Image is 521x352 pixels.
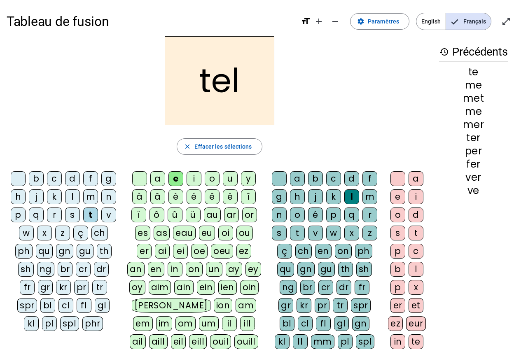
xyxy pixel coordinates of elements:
div: ng [37,262,54,277]
div: or [242,207,257,222]
div: h [290,189,305,204]
div: mm [311,334,334,349]
div: gr [38,280,53,295]
div: es [135,226,150,240]
div: te [409,334,423,349]
div: p [390,280,405,295]
mat-icon: open_in_full [501,16,511,26]
div: k [47,189,62,204]
span: Français [446,13,491,30]
div: ouill [234,334,258,349]
div: ph [15,244,33,259]
div: ou [236,226,253,240]
div: gu [318,262,335,277]
div: ion [214,298,233,313]
div: û [168,207,182,222]
button: Paramètres [350,13,409,30]
div: me [439,107,508,117]
div: tr [92,280,107,295]
div: et [409,298,423,313]
div: ç [73,226,88,240]
div: spr [351,298,371,313]
div: ouil [210,334,231,349]
mat-icon: format_size [301,16,311,26]
div: in [168,262,182,277]
button: Effacer les sélections [177,138,262,155]
div: oeu [211,244,233,259]
div: r [47,207,62,222]
button: Diminuer la taille de la police [327,13,343,30]
div: x [409,280,423,295]
div: spr [17,298,37,313]
div: oy [129,280,145,295]
div: en [148,262,164,277]
div: un [206,262,222,277]
div: w [19,226,34,240]
h3: Précédents [439,43,508,61]
div: ei [173,244,188,259]
div: p [390,244,405,259]
div: eau [173,226,196,240]
div: au [204,207,221,222]
div: om [175,316,196,331]
div: oin [240,280,259,295]
h1: Tableau de fusion [7,8,294,35]
div: f [362,171,377,186]
div: t [290,226,305,240]
div: h [11,189,26,204]
div: eill [189,334,207,349]
div: e [168,171,183,186]
div: n [272,207,287,222]
div: [PERSON_NAME] [132,298,210,313]
div: s [272,226,287,240]
div: fer [439,159,508,169]
span: Effacer les sélections [194,142,252,152]
div: ng [280,280,297,295]
div: ai [155,244,170,259]
div: o [205,171,220,186]
div: ch [91,226,108,240]
div: ez [236,244,251,259]
div: â [150,189,165,204]
div: en [315,244,332,259]
div: x [37,226,52,240]
div: i [187,171,201,186]
div: eu [199,226,215,240]
div: er [390,298,405,313]
div: gn [297,262,315,277]
div: fl [77,298,91,313]
div: eur [406,316,426,331]
div: gn [56,244,73,259]
div: gl [334,316,349,331]
div: l [344,189,359,204]
div: kl [24,316,39,331]
div: gr [278,298,293,313]
mat-icon: add [314,16,324,26]
div: k [326,189,341,204]
div: c [409,244,423,259]
div: f [83,171,98,186]
div: pr [315,298,329,313]
div: ph [355,244,372,259]
div: fr [20,280,35,295]
div: spl [356,334,375,349]
div: ein [197,280,215,295]
div: cl [58,298,73,313]
div: ë [223,189,238,204]
div: ver [439,173,508,182]
div: spl [60,316,79,331]
div: il [222,316,237,331]
div: è [168,189,183,204]
div: d [344,171,359,186]
div: l [65,189,80,204]
mat-icon: close [184,143,191,150]
div: p [326,207,341,222]
div: o [290,207,305,222]
div: z [362,226,377,240]
div: ien [218,280,237,295]
span: Paramètres [368,16,399,26]
div: ter [439,133,508,143]
div: dr [94,262,109,277]
div: br [300,280,315,295]
div: im [156,316,172,331]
